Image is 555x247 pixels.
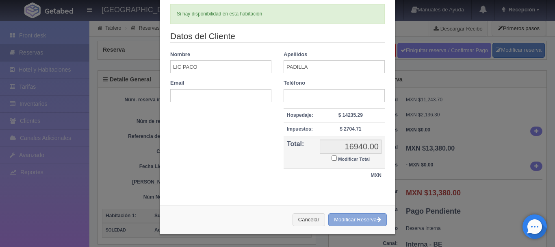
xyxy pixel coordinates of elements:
th: Hospedaje: [284,108,317,122]
th: Total: [284,136,317,169]
label: Nombre [170,51,190,59]
th: Impuestos: [284,122,317,136]
input: Modificar Total [332,155,337,161]
strong: MXN [371,173,382,178]
legend: Datos del Cliente [170,30,385,43]
div: Si hay disponibilidad en esta habitación [170,4,385,24]
label: Teléfono [284,79,305,87]
strong: $ 14235.29 [338,112,363,118]
label: Apellidos [284,51,308,59]
button: Cancelar [293,213,325,227]
strong: $ 2704.71 [340,126,361,132]
small: Modificar Total [338,157,370,162]
button: Modificar Reserva [328,213,387,227]
label: Email [170,79,184,87]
